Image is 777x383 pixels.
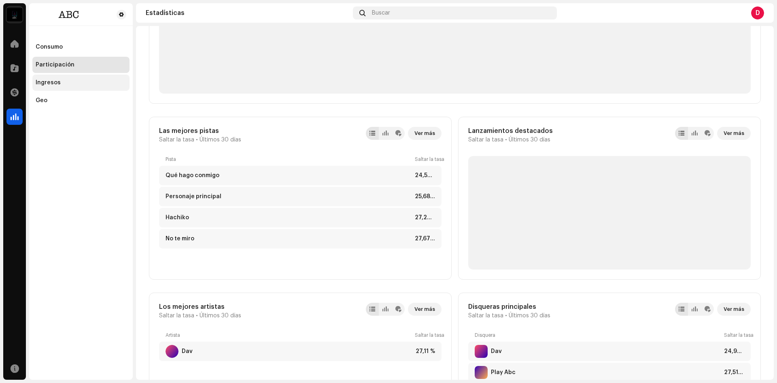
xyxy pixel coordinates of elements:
span: • [505,312,507,319]
span: Últimos 30 días [509,312,550,319]
div: Hachiko [166,214,189,221]
button: Ver más [717,127,751,140]
img: 4b27af27-1876-4d30-865d-b6d287a8d627 [6,6,23,23]
div: Estadísticas [146,10,350,16]
span: • [196,137,198,143]
span: Últimos 30 días [200,312,241,319]
span: Saltar la tasa [468,312,503,319]
div: Dav [491,348,502,355]
span: • [196,312,198,319]
div: Personaje principal [166,193,221,200]
div: D [751,6,764,19]
div: Ingresos [36,79,61,86]
div: No te miro [166,235,194,242]
span: Saltar la tasa [159,137,194,143]
div: Participación [36,62,74,68]
button: Ver más [408,127,442,140]
div: 27,20 % [415,214,435,221]
img: 8c15b855-a5c4-4a08-a7cf-b3fc6a4035e6 [36,10,104,19]
span: Últimos 30 días [509,137,550,143]
span: Saltar la tasa [468,137,503,143]
re-m-nav-item: Consumo [32,39,129,55]
div: Disqueras principales [468,303,550,311]
div: 27,67 % [415,235,435,242]
span: Saltar la tasa [159,312,194,319]
button: Ver más [717,303,751,316]
div: Dav [182,348,193,355]
button: Ver más [408,303,442,316]
span: Ver más [724,301,744,317]
span: Buscar [372,10,390,16]
div: Las mejores pistas [159,127,241,135]
div: Saltar la tasa [724,332,744,338]
re-m-nav-item: Geo [32,92,129,109]
span: Últimos 30 días [200,137,241,143]
div: Lanzamientos destacados [468,127,553,135]
div: 27,51 % [724,369,744,376]
div: Saltar la tasa [415,332,435,338]
div: 24,94 % [724,348,744,355]
div: Play Abc [491,369,516,376]
span: Ver más [724,125,744,141]
div: Artista [166,332,412,338]
div: Saltar la tasa [415,156,435,163]
div: Consumo [36,44,63,50]
span: • [505,137,507,143]
div: Pista [166,156,412,163]
div: Qué hago conmigo [166,172,219,179]
re-m-nav-item: Participación [32,57,129,73]
div: 25,68 % [415,193,435,200]
div: 24,56 % [415,172,435,179]
div: Los mejores artistas [159,303,241,311]
div: Geo [36,97,47,104]
re-m-nav-item: Ingresos [32,75,129,91]
div: Disquera [475,332,721,338]
span: Ver más [414,125,435,141]
div: 27,11 % [415,348,435,355]
span: Ver más [414,301,435,317]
